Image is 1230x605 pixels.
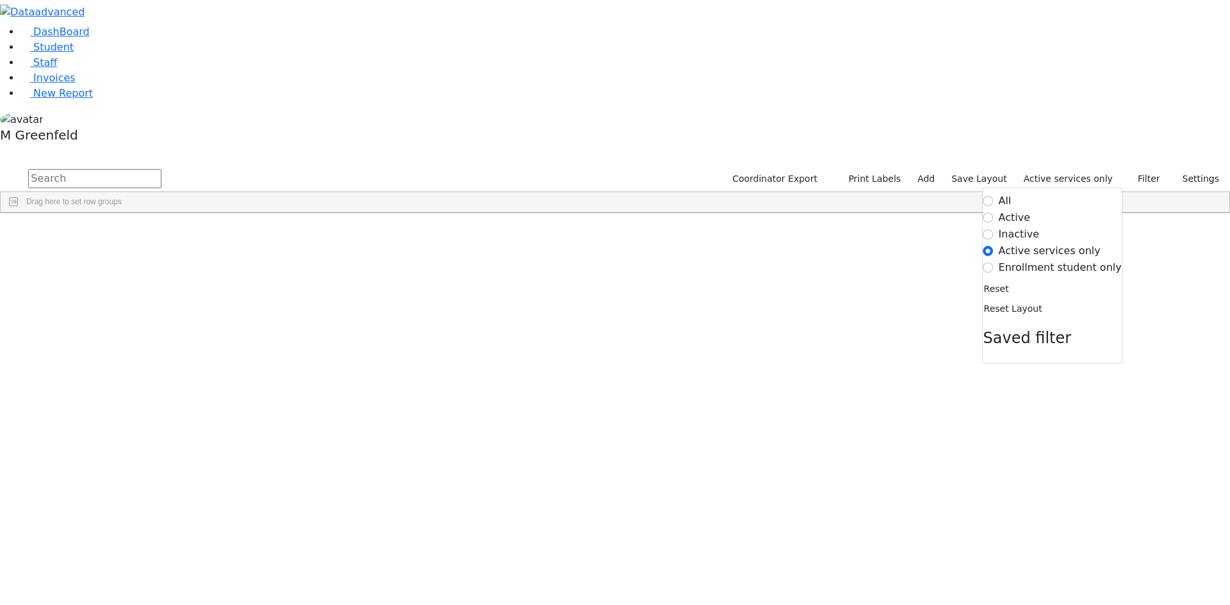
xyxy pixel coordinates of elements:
label: Active services only [1018,169,1119,189]
input: Inactive [983,229,994,239]
button: Print Labels [833,169,906,189]
a: Invoices [20,72,76,84]
span: New Report [33,87,93,99]
input: Search [28,169,161,188]
button: Coordinator Export [724,169,823,189]
a: Add [912,169,940,189]
input: Active [983,213,994,223]
label: Active [999,210,1031,225]
span: DashBoard [33,26,90,38]
span: Staff [33,56,57,69]
label: Inactive [999,227,1040,242]
label: All [999,193,1012,209]
a: New Report [20,87,93,99]
button: Filter [1121,169,1166,189]
label: Enrollment student only [999,260,1122,275]
label: Active services only [999,243,1101,259]
span: Drag here to set row groups [26,197,122,206]
a: Staff [20,56,57,69]
div: Settings [983,188,1122,364]
button: Reset [983,279,1010,299]
span: Invoices [33,72,76,84]
span: Student [33,41,74,53]
button: Settings [1166,169,1225,189]
input: Active services only [983,246,994,256]
span: Saved filter [983,329,1072,347]
input: All [983,196,994,206]
button: Reset Layout [983,299,1043,319]
input: Enrollment student only [983,262,994,273]
a: DashBoard [20,26,90,38]
button: Save Layout [946,169,1012,189]
a: Student [20,41,74,53]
